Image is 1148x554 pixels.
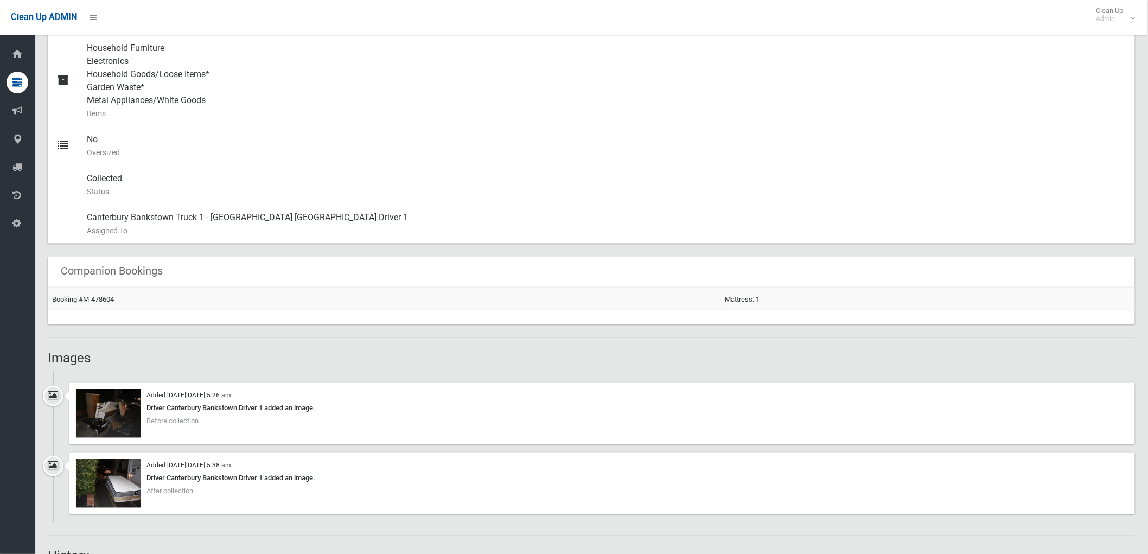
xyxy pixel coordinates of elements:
[87,165,1126,205] div: Collected
[1096,15,1124,23] small: Admin
[76,472,1128,485] div: Driver Canterbury Bankstown Driver 1 added an image.
[146,462,231,469] small: Added [DATE][DATE] 5:38 am
[146,417,199,425] span: Before collection
[76,389,141,438] img: 2025-08-2905.25.335852991396757963726.jpg
[76,459,141,508] img: 2025-08-2905.38.057980475428970871400.jpg
[87,205,1126,244] div: Canterbury Bankstown Truck 1 - [GEOGRAPHIC_DATA] [GEOGRAPHIC_DATA] Driver 1
[721,287,1135,311] td: Mattress: 1
[146,392,231,399] small: Added [DATE][DATE] 5:26 am
[1091,7,1134,23] span: Clean Up
[52,295,114,303] a: Booking #M-478604
[87,146,1126,159] small: Oversized
[146,487,193,495] span: After collection
[87,126,1126,165] div: No
[76,402,1128,415] div: Driver Canterbury Bankstown Driver 1 added an image.
[87,35,1126,126] div: Household Furniture Electronics Household Goods/Loose Items* Garden Waste* Metal Appliances/White...
[87,185,1126,198] small: Status
[87,224,1126,237] small: Assigned To
[11,12,77,22] span: Clean Up ADMIN
[48,351,1135,365] h2: Images
[87,107,1126,120] small: Items
[48,260,176,282] header: Companion Bookings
